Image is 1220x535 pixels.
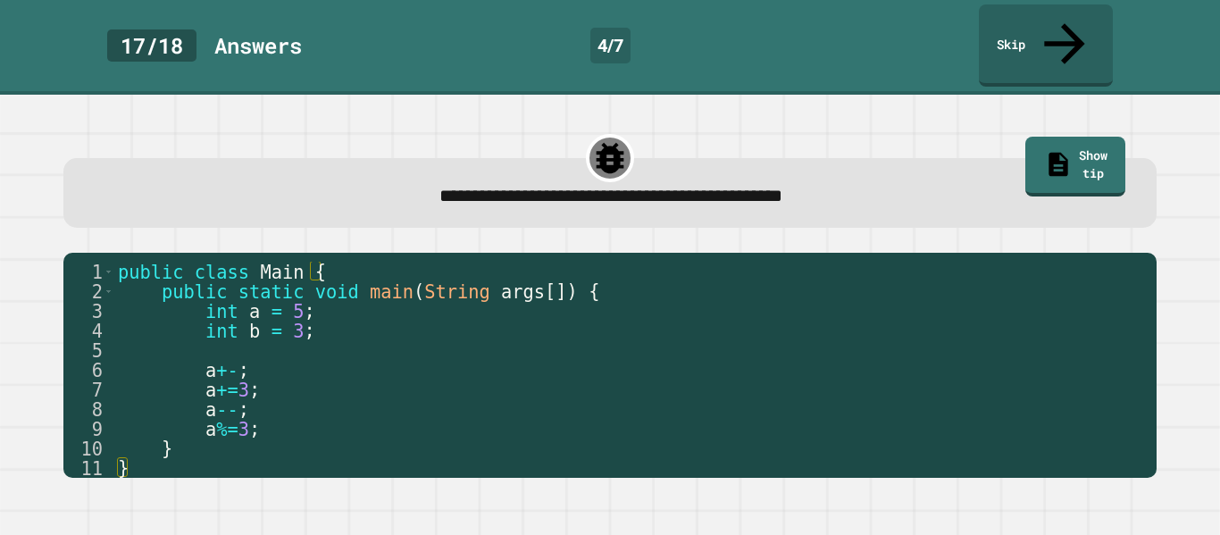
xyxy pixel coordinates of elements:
[216,380,238,401] span: +=
[63,340,114,360] div: 5
[205,321,238,342] span: int
[63,360,114,380] div: 6
[63,419,114,439] div: 9
[63,399,114,419] div: 8
[63,439,114,458] div: 10
[205,301,238,322] span: int
[1025,137,1125,196] a: Show tip
[216,360,238,381] span: +-
[205,360,216,381] span: a
[249,301,260,322] span: a
[272,321,282,342] span: =
[249,321,260,342] span: b
[162,281,228,303] span: public
[370,281,414,303] span: main
[272,301,282,322] span: =
[118,262,184,283] span: public
[205,419,216,440] span: a
[979,4,1113,87] a: Skip
[238,419,249,440] span: 3
[424,281,490,303] span: String
[63,458,114,478] div: 11
[501,281,545,303] span: args
[107,29,196,62] div: 17 / 18
[293,321,304,342] span: 3
[260,262,304,283] span: Main
[63,321,114,340] div: 4
[104,281,113,301] span: Toggle code folding, rows 2 through 10
[238,380,249,401] span: 3
[315,281,359,303] span: void
[63,281,114,301] div: 2
[216,419,238,440] span: %=
[205,399,216,421] span: a
[205,380,216,401] span: a
[214,29,302,62] div: Answer s
[104,262,113,281] span: Toggle code folding, rows 1 through 11
[216,399,238,421] span: --
[63,380,114,399] div: 7
[590,28,631,63] div: 4 / 7
[63,301,114,321] div: 3
[238,281,305,303] span: static
[63,262,114,281] div: 1
[293,301,304,322] span: 5
[195,262,249,283] span: class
